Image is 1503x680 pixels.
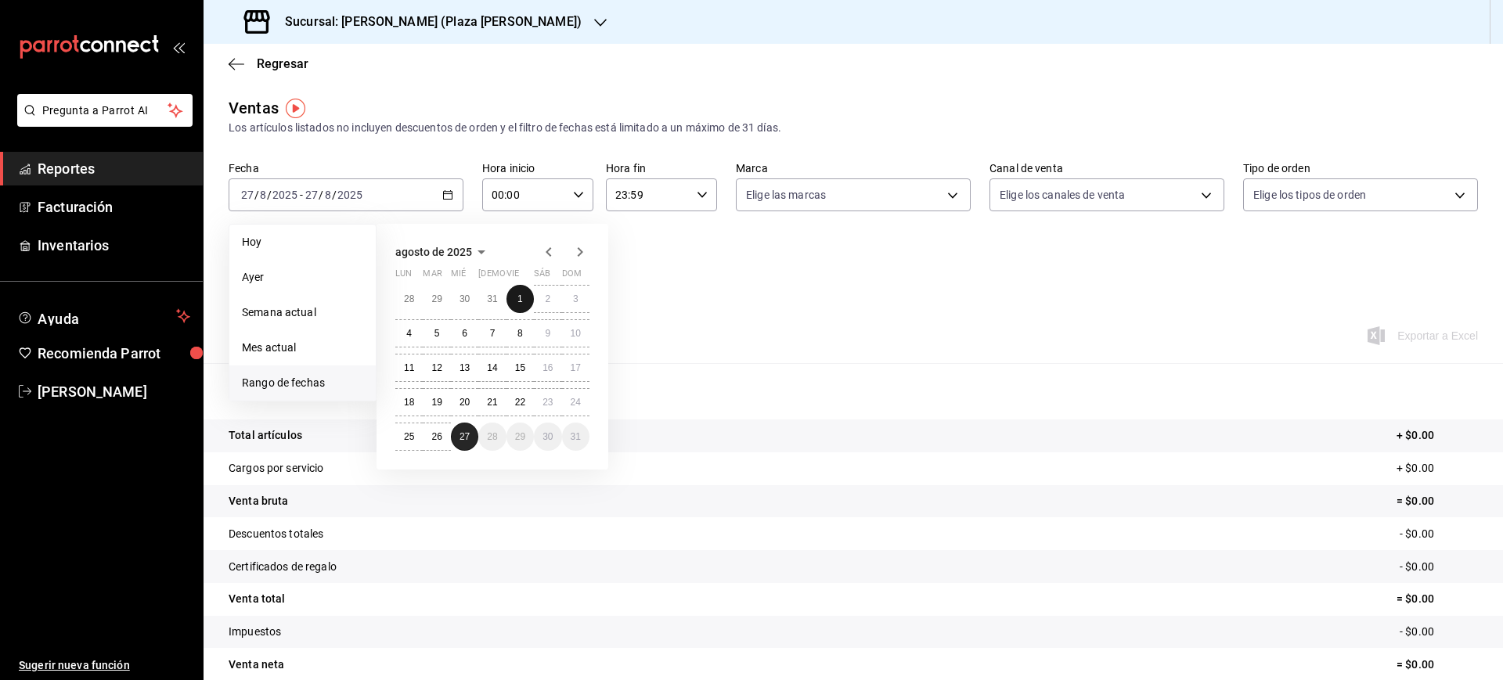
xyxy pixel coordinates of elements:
[562,285,589,313] button: 3 de agosto de 2025
[517,293,523,304] abbr: 1 de agosto de 2025
[1397,591,1478,607] p: = $0.00
[515,397,525,408] abbr: 22 de agosto de 2025
[286,99,305,118] img: Tooltip marker
[229,382,1478,401] p: Resumen
[324,189,332,201] input: --
[460,397,470,408] abbr: 20 de agosto de 2025
[506,354,534,382] button: 15 de agosto de 2025
[542,397,553,408] abbr: 23 de agosto de 2025
[305,189,319,201] input: --
[42,103,168,119] span: Pregunta a Parrot AI
[423,388,450,416] button: 19 de agosto de 2025
[404,397,414,408] abbr: 18 de agosto de 2025
[746,187,826,203] span: Elige las marcas
[534,423,561,451] button: 30 de agosto de 2025
[395,388,423,416] button: 18 de agosto de 2025
[478,423,506,451] button: 28 de agosto de 2025
[487,397,497,408] abbr: 21 de agosto de 2025
[1253,187,1366,203] span: Elige los tipos de orden
[11,113,193,130] a: Pregunta a Parrot AI
[242,234,363,250] span: Hoy
[460,293,470,304] abbr: 30 de julio de 2025
[395,319,423,347] button: 4 de agosto de 2025
[240,189,254,201] input: --
[478,319,506,347] button: 7 de agosto de 2025
[1400,526,1478,542] p: - $0.00
[1400,624,1478,640] p: - $0.00
[229,460,324,477] p: Cargos por servicio
[1397,657,1478,673] p: = $0.00
[478,354,506,382] button: 14 de agosto de 2025
[460,362,470,373] abbr: 13 de agosto de 2025
[406,328,412,339] abbr: 4 de agosto de 2025
[38,307,170,326] span: Ayuda
[242,269,363,286] span: Ayer
[534,388,561,416] button: 23 de agosto de 2025
[534,268,550,285] abbr: sábado
[545,293,550,304] abbr: 2 de agosto de 2025
[259,189,267,201] input: --
[272,189,298,201] input: ----
[490,328,496,339] abbr: 7 de agosto de 2025
[573,293,578,304] abbr: 3 de agosto de 2025
[337,189,363,201] input: ----
[229,163,463,174] label: Fecha
[229,120,1478,136] div: Los artículos listados no incluyen descuentos de orden y el filtro de fechas está limitado a un m...
[451,423,478,451] button: 27 de agosto de 2025
[487,431,497,442] abbr: 28 de agosto de 2025
[545,328,550,339] abbr: 9 de agosto de 2025
[506,268,519,285] abbr: viernes
[1397,460,1478,477] p: + $0.00
[17,94,193,127] button: Pregunta a Parrot AI
[267,189,272,201] span: /
[229,96,279,120] div: Ventas
[506,388,534,416] button: 22 de agosto de 2025
[395,285,423,313] button: 28 de julio de 2025
[1397,427,1478,444] p: + $0.00
[229,493,288,509] p: Venta bruta
[1397,493,1478,509] p: = $0.00
[423,354,450,382] button: 12 de agosto de 2025
[451,268,466,285] abbr: miércoles
[451,285,478,313] button: 30 de julio de 2025
[571,431,581,442] abbr: 31 de agosto de 2025
[460,431,470,442] abbr: 27 de agosto de 2025
[19,657,190,674] span: Sugerir nueva función
[534,354,561,382] button: 16 de agosto de 2025
[431,362,442,373] abbr: 12 de agosto de 2025
[431,431,442,442] abbr: 26 de agosto de 2025
[562,268,582,285] abbr: domingo
[571,362,581,373] abbr: 17 de agosto de 2025
[423,319,450,347] button: 5 de agosto de 2025
[487,362,497,373] abbr: 14 de agosto de 2025
[404,293,414,304] abbr: 28 de julio de 2025
[542,362,553,373] abbr: 16 de agosto de 2025
[1243,163,1478,174] label: Tipo de orden
[515,362,525,373] abbr: 15 de agosto de 2025
[404,362,414,373] abbr: 11 de agosto de 2025
[229,559,337,575] p: Certificados de regalo
[431,397,442,408] abbr: 19 de agosto de 2025
[38,158,190,179] span: Reportes
[571,328,581,339] abbr: 10 de agosto de 2025
[38,343,190,364] span: Recomienda Parrot
[38,196,190,218] span: Facturación
[434,328,440,339] abbr: 5 de agosto de 2025
[242,375,363,391] span: Rango de fechas
[242,340,363,356] span: Mes actual
[272,13,582,31] h3: Sucursal: [PERSON_NAME] (Plaza [PERSON_NAME])
[517,328,523,339] abbr: 8 de agosto de 2025
[229,591,285,607] p: Venta total
[462,328,467,339] abbr: 6 de agosto de 2025
[404,431,414,442] abbr: 25 de agosto de 2025
[989,163,1224,174] label: Canal de venta
[451,354,478,382] button: 13 de agosto de 2025
[319,189,323,201] span: /
[229,526,323,542] p: Descuentos totales
[506,423,534,451] button: 29 de agosto de 2025
[478,285,506,313] button: 31 de julio de 2025
[229,624,281,640] p: Impuestos
[229,427,302,444] p: Total artículos
[451,319,478,347] button: 6 de agosto de 2025
[423,268,442,285] abbr: martes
